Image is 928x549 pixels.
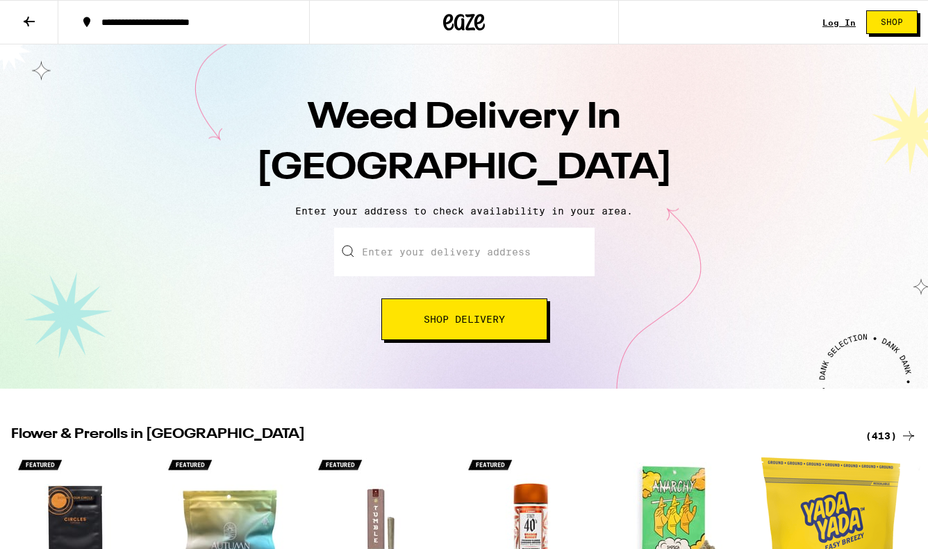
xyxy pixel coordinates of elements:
[822,18,856,27] a: Log In
[381,298,547,340] button: Shop Delivery
[11,428,849,444] h2: Flower & Prerolls in [GEOGRAPHIC_DATA]
[221,93,707,194] h1: Weed Delivery In
[866,10,918,34] button: Shop
[881,18,903,26] span: Shop
[334,228,595,276] input: Enter your delivery address
[424,314,505,324] span: Shop Delivery
[14,205,914,217] p: Enter your address to check availability in your area.
[856,10,928,34] a: Shop
[865,428,917,444] a: (413)
[256,151,672,187] span: [GEOGRAPHIC_DATA]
